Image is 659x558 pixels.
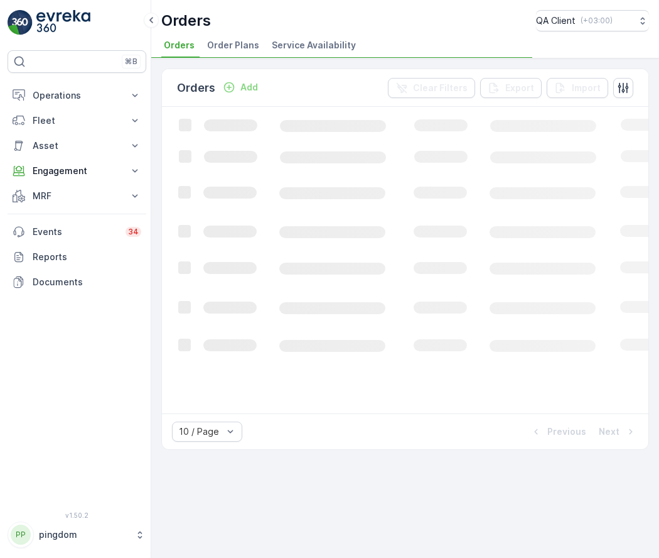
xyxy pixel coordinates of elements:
span: Orders [164,39,195,52]
button: Asset [8,133,146,158]
p: MRF [33,190,121,202]
p: ( +03:00 ) [581,16,613,26]
button: QA Client(+03:00) [536,10,649,31]
a: Reports [8,244,146,270]
p: Asset [33,139,121,152]
div: PP [11,525,31,545]
button: Operations [8,83,146,108]
span: Order Plans [207,39,259,52]
p: Add [240,81,258,94]
p: Documents [33,276,141,288]
button: Fleet [8,108,146,133]
span: Service Availability [272,39,356,52]
p: Engagement [33,165,121,177]
p: 34 [128,227,139,237]
span: v 1.50.2 [8,511,146,519]
p: ⌘B [125,57,137,67]
button: Next [597,424,638,439]
button: Previous [528,424,587,439]
p: pingdom [39,528,129,541]
a: Documents [8,270,146,295]
button: Add [218,80,263,95]
p: Previous [547,425,586,438]
p: Reports [33,251,141,263]
p: Orders [161,11,211,31]
p: Fleet [33,114,121,127]
button: Import [547,78,608,98]
p: Export [505,82,534,94]
button: Clear Filters [388,78,475,98]
a: Events34 [8,219,146,244]
p: Events [33,226,118,238]
p: QA Client [536,14,576,27]
button: Export [480,78,542,98]
img: logo [8,10,33,35]
p: Import [572,82,601,94]
button: Engagement [8,158,146,183]
p: Operations [33,89,121,102]
img: logo_light-DOdMpM7g.png [36,10,90,35]
button: PPpingdom [8,522,146,548]
p: Clear Filters [413,82,468,94]
p: Next [599,425,619,438]
p: Orders [177,79,215,97]
button: MRF [8,183,146,209]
